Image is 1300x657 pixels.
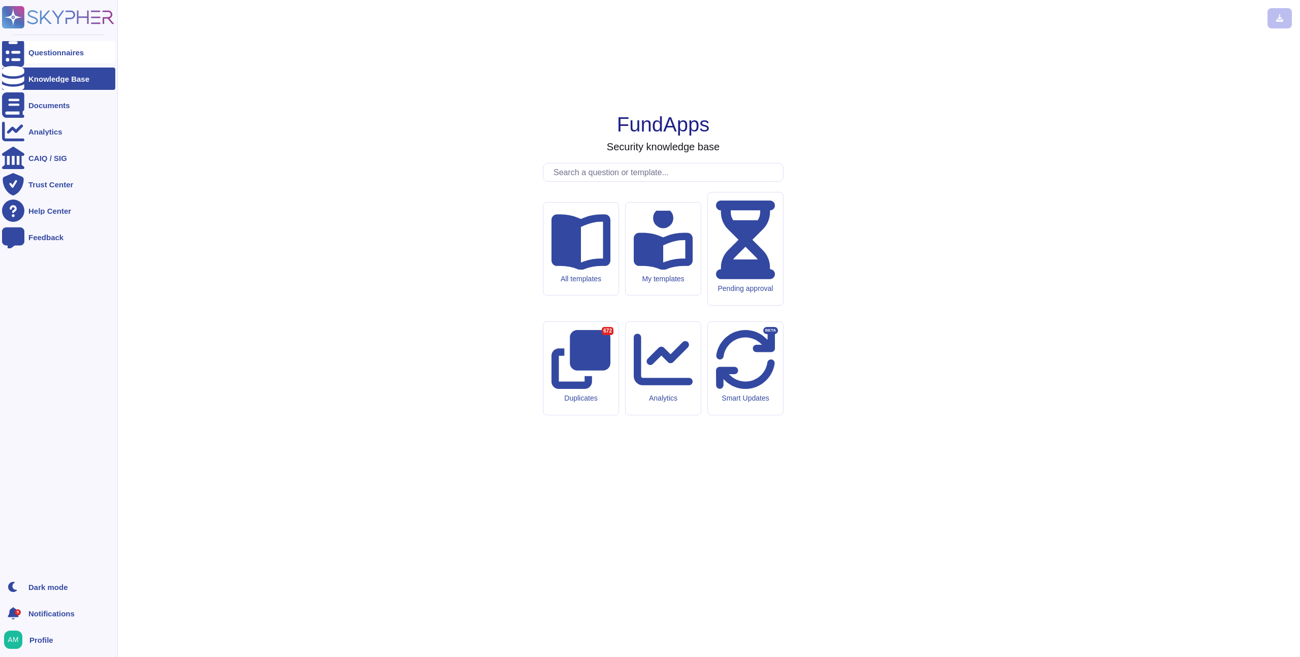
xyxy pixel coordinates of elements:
a: Trust Center [2,173,115,195]
div: Questionnaires [28,49,84,56]
a: Analytics [2,120,115,143]
div: Help Center [28,207,71,215]
div: All templates [551,275,610,283]
div: Feedback [28,234,63,241]
div: Documents [28,102,70,109]
img: user [4,631,22,649]
div: 672 [602,327,613,335]
span: Notifications [28,610,75,617]
div: Pending approval [716,284,775,293]
a: Feedback [2,226,115,248]
a: Knowledge Base [2,68,115,90]
a: Help Center [2,200,115,222]
span: Profile [29,636,53,644]
div: Trust Center [28,181,73,188]
a: Questionnaires [2,41,115,63]
div: Analytics [634,394,693,403]
div: Knowledge Base [28,75,89,83]
div: BETA [763,327,778,334]
a: Documents [2,94,115,116]
div: CAIQ / SIG [28,154,67,162]
button: user [2,629,29,651]
h1: FundApps [617,112,709,137]
div: 5 [15,609,21,615]
div: Duplicates [551,394,610,403]
div: Analytics [28,128,62,136]
a: CAIQ / SIG [2,147,115,169]
h3: Security knowledge base [607,141,720,153]
div: My templates [634,275,693,283]
div: Smart Updates [716,394,775,403]
input: Search a question or template... [548,163,783,181]
div: Dark mode [28,583,68,591]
